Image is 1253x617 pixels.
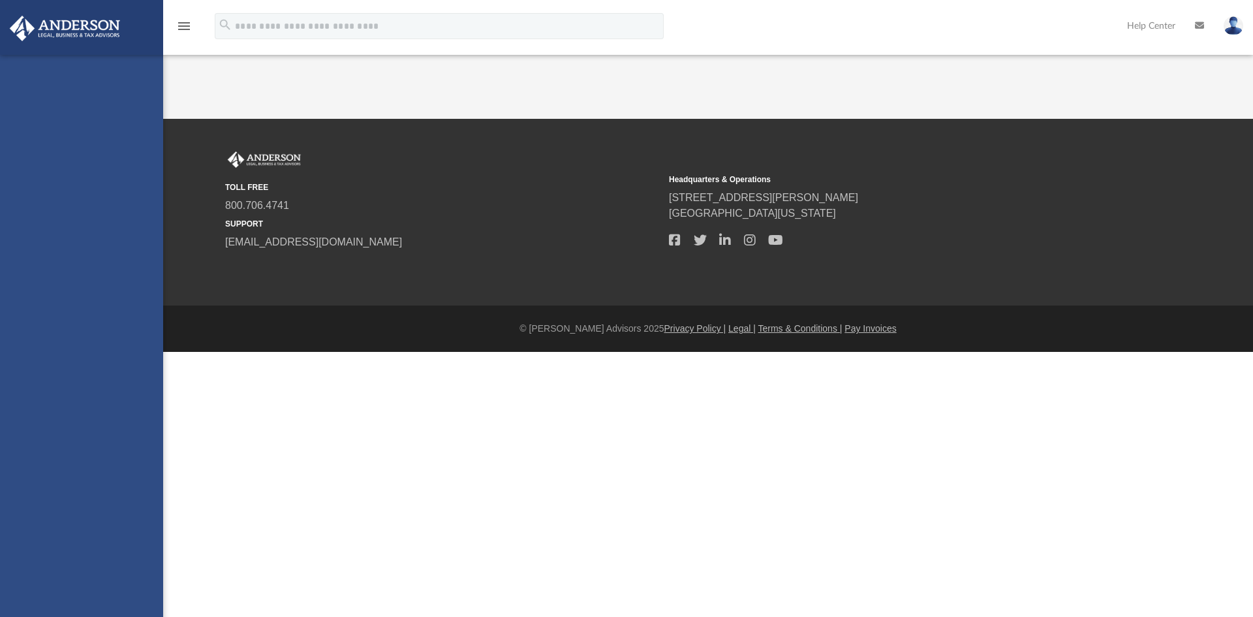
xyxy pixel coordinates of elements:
small: SUPPORT [225,218,660,230]
img: User Pic [1224,16,1243,35]
i: search [218,18,232,32]
a: [STREET_ADDRESS][PERSON_NAME] [669,192,858,203]
div: © [PERSON_NAME] Advisors 2025 [163,322,1253,336]
small: TOLL FREE [225,182,660,193]
a: menu [176,25,192,34]
a: [GEOGRAPHIC_DATA][US_STATE] [669,208,836,219]
a: Privacy Policy | [664,323,726,334]
i: menu [176,18,192,34]
a: Terms & Conditions | [758,323,843,334]
small: Headquarters & Operations [669,174,1104,185]
img: Anderson Advisors Platinum Portal [6,16,124,41]
a: 800.706.4741 [225,200,289,211]
a: Pay Invoices [844,323,896,334]
img: Anderson Advisors Platinum Portal [225,151,303,168]
a: [EMAIL_ADDRESS][DOMAIN_NAME] [225,236,402,247]
a: Legal | [728,323,756,334]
